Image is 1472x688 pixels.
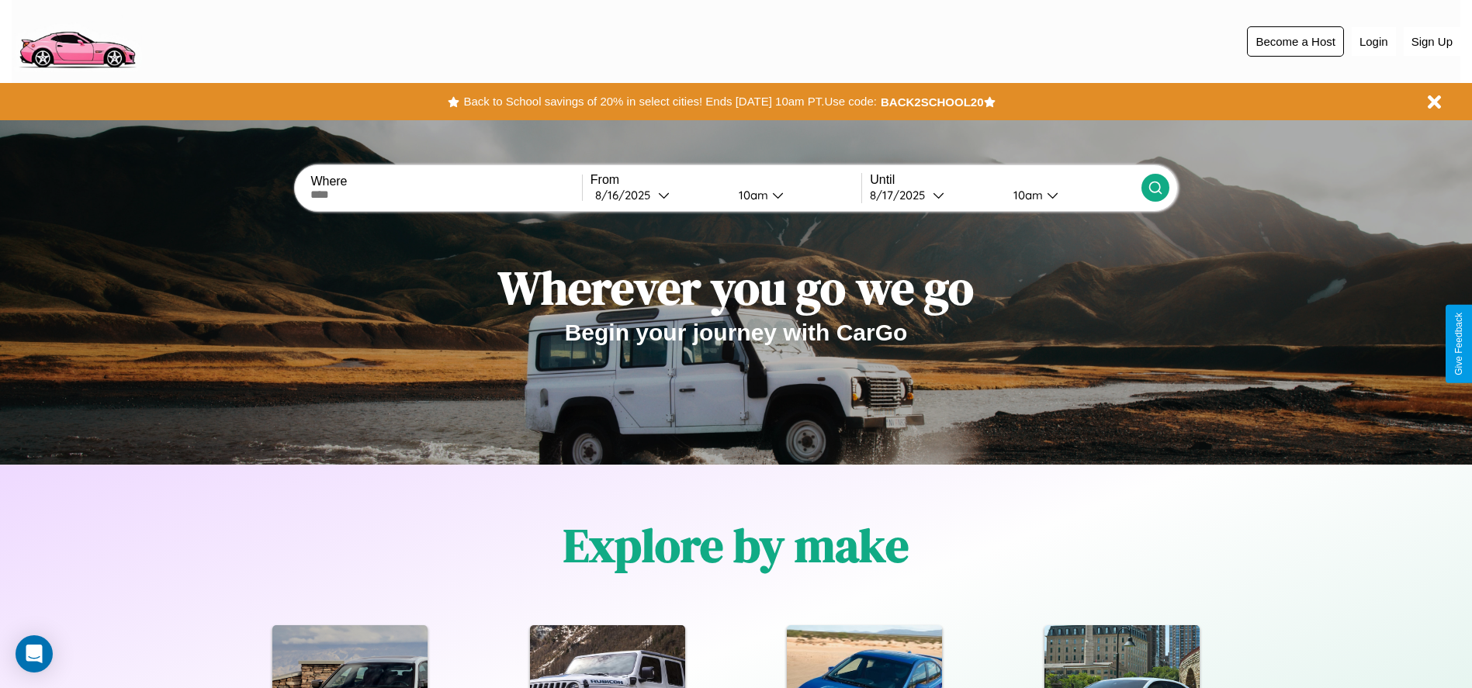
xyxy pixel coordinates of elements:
[870,188,933,202] div: 8 / 17 / 2025
[881,95,984,109] b: BACK2SCHOOL20
[1247,26,1344,57] button: Become a Host
[595,188,658,202] div: 8 / 16 / 2025
[1001,187,1141,203] button: 10am
[310,175,581,188] label: Where
[591,187,726,203] button: 8/16/2025
[591,173,861,187] label: From
[731,188,772,202] div: 10am
[1352,27,1396,56] button: Login
[1453,313,1464,375] div: Give Feedback
[563,513,909,577] h1: Explore by make
[1404,27,1460,56] button: Sign Up
[12,8,142,72] img: logo
[16,635,53,672] div: Open Intercom Messenger
[870,173,1141,187] label: Until
[726,187,862,203] button: 10am
[459,91,880,112] button: Back to School savings of 20% in select cities! Ends [DATE] 10am PT.Use code:
[1006,188,1047,202] div: 10am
